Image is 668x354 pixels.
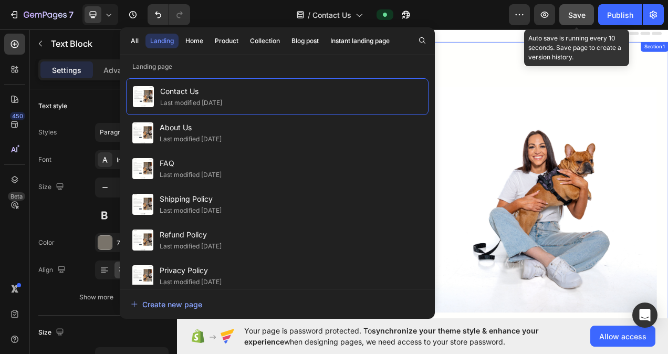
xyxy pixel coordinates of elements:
[145,34,179,48] button: Landing
[148,4,190,25] div: Undo/Redo
[131,36,139,46] div: All
[103,65,139,76] p: Advanced
[95,123,169,142] button: Paragraph 1
[598,4,642,25] button: Publish
[163,174,305,196] input: Last Name
[160,193,222,205] span: Shipping Policy
[69,8,74,21] p: 7
[131,299,202,310] div: Create new page
[632,303,657,328] div: Open Intercom Messenger
[160,121,222,134] span: About Us
[181,34,208,48] button: Home
[8,192,25,201] div: Beta
[10,112,25,120] div: 450
[15,174,156,196] input: First Name
[160,98,222,108] div: Last modified [DATE]
[160,170,222,180] div: Last modified [DATE]
[250,36,280,46] div: Collection
[308,9,310,20] span: /
[326,34,394,48] button: Instant landing page
[145,335,174,348] div: Submit
[126,34,143,48] button: All
[291,36,319,46] div: Blog post
[117,238,166,248] div: 79736A
[160,264,222,277] span: Privacy Policy
[597,23,628,33] div: Section 1
[130,294,424,315] button: Create new page
[150,36,174,46] div: Landing
[330,36,390,46] div: Instant landing page
[100,128,135,137] span: Paragraph 1
[117,155,166,165] div: Inter
[312,9,351,20] span: Contact Us
[38,288,169,307] button: Show more
[568,11,586,19] span: Save
[245,34,285,48] button: Collection
[38,101,67,111] div: Text style
[590,326,655,347] button: Allow access
[559,4,594,25] button: Save
[52,65,81,76] p: Settings
[244,325,580,347] span: Your page is password protected. To when designing pages, we need access to your store password.
[244,326,539,346] span: synchronize your theme style & enhance your experience
[287,34,323,48] button: Blog post
[38,180,66,194] div: Size
[38,155,51,164] div: Font
[38,326,66,340] div: Size
[160,157,222,170] span: FAQ
[4,4,78,25] button: 7
[38,263,68,277] div: Align
[215,36,238,46] div: Product
[160,205,222,216] div: Last modified [DATE]
[51,37,140,50] p: Text Block
[79,292,128,303] div: Show more
[120,61,435,72] p: Landing page
[16,121,303,146] p: Got a question, idea, or just want to connect? Slide into our inbox. We’re fast.
[160,85,222,98] span: Contact Us
[160,277,222,287] div: Last modified [DATE]
[15,92,304,114] h2: let’s talk pack business
[16,80,303,87] p: Contact us
[15,202,304,224] input: Email
[599,331,646,342] span: Allow access
[160,241,222,252] div: Last modified [DATE]
[210,34,243,48] button: Product
[38,128,57,137] div: Styles
[160,134,222,144] div: Last modified [DATE]
[160,228,222,241] span: Refund Policy
[38,238,55,247] div: Color
[17,328,301,354] button: Submit
[185,36,203,46] div: Home
[28,105,64,114] div: Text Block
[607,9,633,20] div: Publish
